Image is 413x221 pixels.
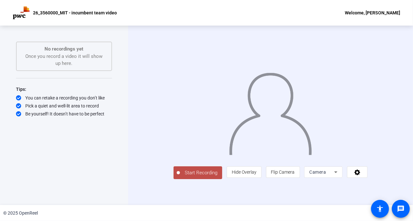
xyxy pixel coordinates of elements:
mat-icon: accessibility [376,205,384,213]
span: Start Recording [180,169,222,177]
div: © 2025 OpenReel [3,210,38,217]
div: Tips: [16,85,112,93]
div: Be yourself! It doesn’t have to be perfect [16,111,112,117]
button: Start Recording [174,166,222,179]
p: 26_3560000_MIT - incumbent team video [33,9,117,17]
img: overlay [229,68,312,155]
div: You can retake a recording you don’t like [16,95,112,101]
span: Hide Overlay [232,170,256,175]
div: Pick a quiet and well-lit area to record [16,103,112,109]
div: Once you record a video it will show up here. [23,45,105,67]
button: Hide Overlay [227,166,262,178]
p: No recordings yet [23,45,105,53]
span: Flip Camera [271,170,295,175]
img: OpenReel logo [13,6,30,19]
div: Welcome, [PERSON_NAME] [345,9,400,17]
span: Camera [309,170,326,175]
mat-icon: message [397,205,405,213]
button: Flip Camera [266,166,300,178]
